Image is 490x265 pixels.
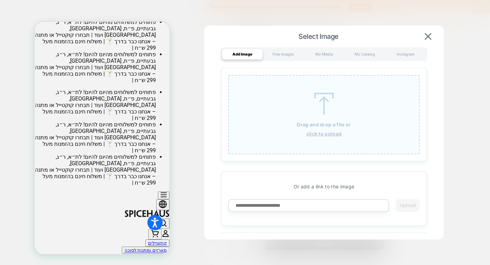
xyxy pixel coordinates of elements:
[93,232,135,238] a: מארזי פרובנס לחג
[123,170,135,177] button: Menu
[309,93,339,115] img: dropzone
[113,219,132,224] a: קוקטיילים
[385,49,426,60] div: Instagram
[90,226,132,231] a: מארזים ומתנות לסוכה
[87,225,135,232] button: מארזים ומתנות לסוכה
[228,184,420,189] p: Or add a link to the image
[214,32,423,41] span: Select Image
[114,207,127,218] button: Cart
[304,49,344,60] div: My Media
[297,122,351,127] p: Drag and drop a file or
[306,131,342,137] u: click to upload
[228,75,420,154] div: Drag and drop a file orclick to upload
[222,49,263,60] div: Add Image
[263,49,304,60] div: Free Images
[344,49,385,60] div: My Catalog
[111,218,135,225] button: קוקטיילים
